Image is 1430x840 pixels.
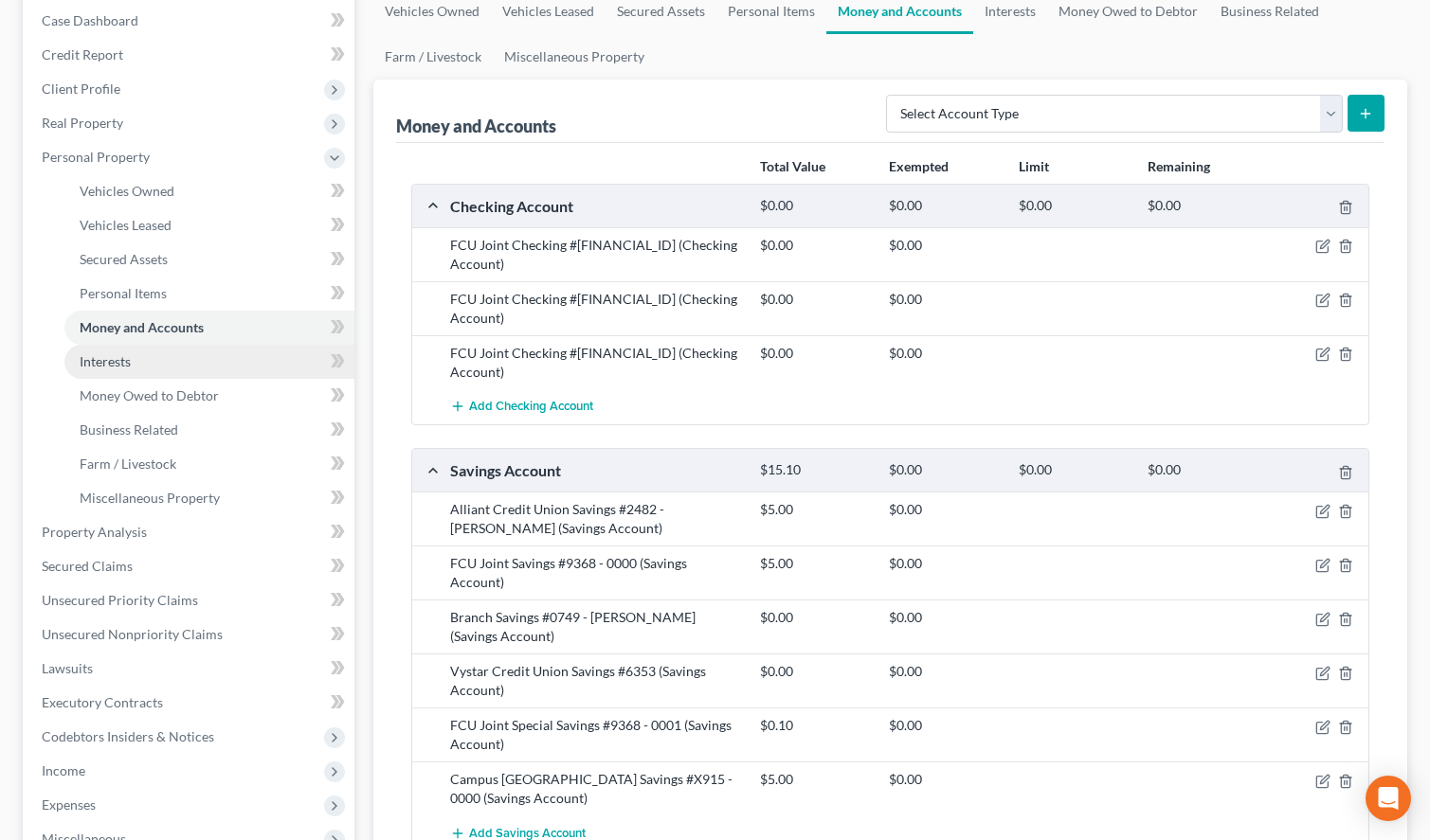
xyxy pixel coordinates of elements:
span: Farm / Livestock [80,456,176,472]
strong: Total Value [760,158,825,174]
div: $0.00 [879,197,1008,215]
a: Lawsuits [27,652,354,686]
div: $0.00 [751,290,879,309]
div: $0.00 [879,770,1008,789]
a: Farm / Livestock [64,447,354,481]
div: $0.00 [879,290,1008,309]
div: $5.00 [751,554,879,573]
div: FCU Joint Savings #9368 - 0000 (Savings Account) [441,554,751,592]
span: Vehicles Leased [80,217,172,233]
div: $0.00 [879,236,1008,255]
a: Interests [64,345,354,379]
div: $0.00 [879,608,1008,627]
span: Client Profile [42,80,120,97]
strong: Limit [1019,158,1049,174]
div: $0.00 [751,608,879,627]
a: Money Owed to Debtor [64,379,354,413]
a: Business Related [64,413,354,447]
a: Secured Assets [64,242,354,277]
span: Executory Contracts [42,694,163,710]
span: Personal Items [80,285,167,301]
div: $0.00 [879,554,1008,573]
div: FCU Joint Checking #[FINANCIAL_ID] (Checking Account) [441,290,751,328]
div: $0.10 [751,716,879,735]
span: Credit Report [42,46,123,63]
span: Real Property [42,115,123,131]
span: Unsecured Priority Claims [42,592,198,608]
div: Campus [GEOGRAPHIC_DATA] Savings #X915 - 0000 (Savings Account) [441,770,751,808]
div: $0.00 [751,236,879,255]
div: $0.00 [751,344,879,363]
div: $0.00 [1138,197,1267,215]
div: $0.00 [879,716,1008,735]
a: Miscellaneous Property [64,481,354,515]
strong: Exempted [889,158,949,174]
button: Add Checking Account [450,389,593,424]
a: Case Dashboard [27,4,354,38]
div: FCU Joint Checking #[FINANCIAL_ID] (Checking Account) [441,344,751,382]
span: Secured Claims [42,558,133,574]
strong: Remaining [1148,158,1210,174]
div: Branch Savings #0749 - [PERSON_NAME] (Savings Account) [441,608,751,646]
span: Interests [80,353,131,369]
span: Income [42,762,85,778]
div: Alliant Credit Union Savings #2482 - [PERSON_NAME] (Savings Account) [441,500,751,538]
div: $5.00 [751,500,879,519]
span: Money and Accounts [80,319,204,335]
div: $5.00 [751,770,879,789]
a: Unsecured Nonpriority Claims [27,617,354,652]
span: Business Related [80,421,178,438]
div: Savings Account [441,460,751,480]
span: Personal Property [42,149,150,165]
span: Miscellaneous Property [80,490,220,506]
span: Money Owed to Debtor [80,387,219,403]
div: $0.00 [751,197,879,215]
div: $15.10 [751,461,879,479]
div: $0.00 [879,344,1008,363]
span: Add Checking Account [469,400,593,415]
span: Codebtors Insiders & Notices [42,728,214,744]
div: Checking Account [441,196,751,216]
a: Unsecured Priority Claims [27,583,354,617]
div: $0.00 [751,662,879,681]
span: Case Dashboard [42,12,138,28]
div: FCU Joint Checking #[FINANCIAL_ID] (Checking Account) [441,236,751,274]
span: Lawsuits [42,660,93,676]
div: Vystar Credit Union Savings #6353 (Savings Account) [441,662,751,700]
a: Miscellaneous Property [493,34,656,80]
div: Open Intercom Messenger [1366,776,1411,821]
a: Executory Contracts [27,686,354,720]
a: Property Analysis [27,515,354,549]
div: $0.00 [879,662,1008,681]
span: Vehicles Owned [80,183,174,199]
a: Vehicles Owned [64,174,354,208]
div: $0.00 [1009,461,1138,479]
div: Money and Accounts [396,115,556,137]
a: Personal Items [64,277,354,311]
span: Property Analysis [42,524,147,540]
a: Secured Claims [27,549,354,583]
div: FCU Joint Special Savings #9368 - 0001 (Savings Account) [441,716,751,754]
a: Money and Accounts [64,311,354,345]
a: Farm / Livestock [373,34,493,80]
span: Unsecured Nonpriority Claims [42,626,223,642]
div: $0.00 [879,500,1008,519]
div: $0.00 [879,461,1008,479]
a: Credit Report [27,38,354,72]
div: $0.00 [1009,197,1138,215]
a: Vehicles Leased [64,208,354,242]
span: Secured Assets [80,251,168,267]
div: $0.00 [1138,461,1267,479]
span: Expenses [42,796,96,813]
